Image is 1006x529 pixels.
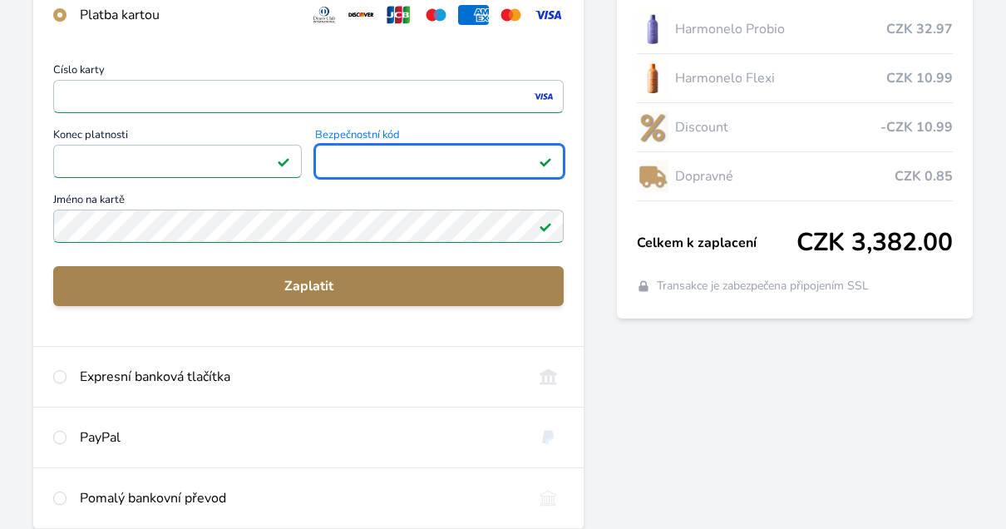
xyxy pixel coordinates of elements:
[61,85,556,108] iframe: Iframe pro číslo karty
[637,106,668,148] img: discount-lo.png
[80,488,520,508] div: Pomalý bankovní převod
[539,155,552,168] img: Platné pole
[80,428,520,447] div: PayPal
[309,5,340,25] img: diners.svg
[675,19,886,39] span: Harmonelo Probio
[675,68,886,88] span: Harmonelo Flexi
[637,8,668,50] img: CLEAN_PROBIO_se_stinem_x-lo.jpg
[895,166,953,186] span: CZK 0.85
[533,488,564,508] img: bankTransfer_IBAN.svg
[496,5,526,25] img: mc.svg
[532,89,555,104] img: visa
[421,5,451,25] img: maestro.svg
[637,57,668,99] img: CLEAN_FLEXI_se_stinem_x-hi_(1)-lo.jpg
[67,276,550,296] span: Zaplatit
[886,19,953,39] span: CZK 32.97
[637,233,796,253] span: Celkem k zaplacení
[657,278,869,294] span: Transakce je zabezpečena připojením SSL
[533,367,564,387] img: onlineBanking_CZ.svg
[675,166,895,186] span: Dopravné
[533,428,564,447] img: paypal.svg
[637,156,668,197] img: delivery-lo.png
[53,266,564,306] button: Zaplatit
[315,130,564,145] span: Bezpečnostní kód
[53,195,564,210] span: Jméno na kartě
[880,117,953,137] span: -CZK 10.99
[533,5,564,25] img: visa.svg
[80,367,520,387] div: Expresní banková tlačítka
[53,130,302,145] span: Konec platnosti
[80,5,296,25] div: Platba kartou
[346,5,377,25] img: discover.svg
[383,5,414,25] img: jcb.svg
[53,210,564,243] input: Jméno na kartěPlatné pole
[323,150,556,173] iframe: Iframe pro bezpečnostní kód
[61,150,294,173] iframe: Iframe pro datum vypršení platnosti
[277,155,290,168] img: Platné pole
[675,117,880,137] span: Discount
[886,68,953,88] span: CZK 10.99
[53,65,564,80] span: Číslo karty
[796,228,953,258] span: CZK 3,382.00
[458,5,489,25] img: amex.svg
[539,220,552,233] img: Platné pole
